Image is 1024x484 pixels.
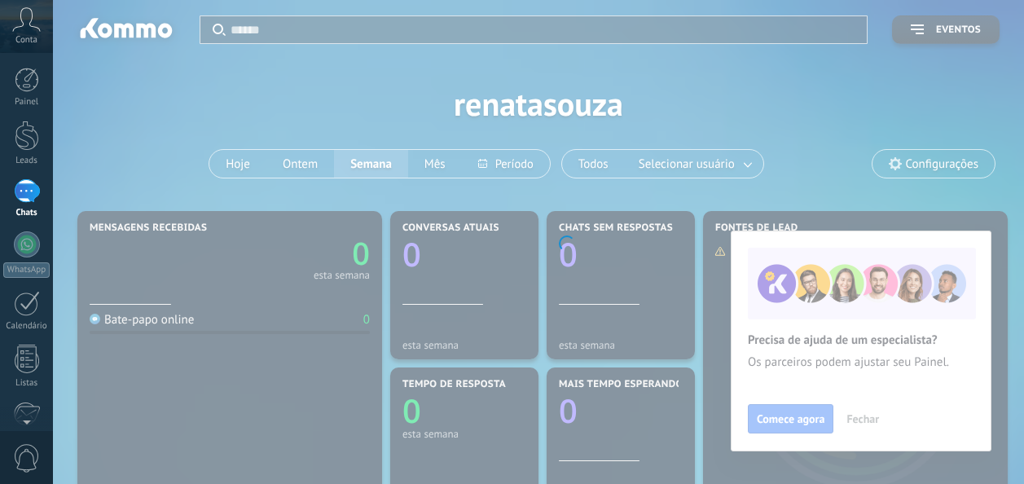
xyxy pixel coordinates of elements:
div: Calendário [3,321,51,332]
div: WhatsApp [3,262,50,278]
div: Leads [3,156,51,166]
div: Chats [3,208,51,218]
div: Listas [3,378,51,389]
div: Painel [3,97,51,108]
span: Conta [15,35,37,46]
